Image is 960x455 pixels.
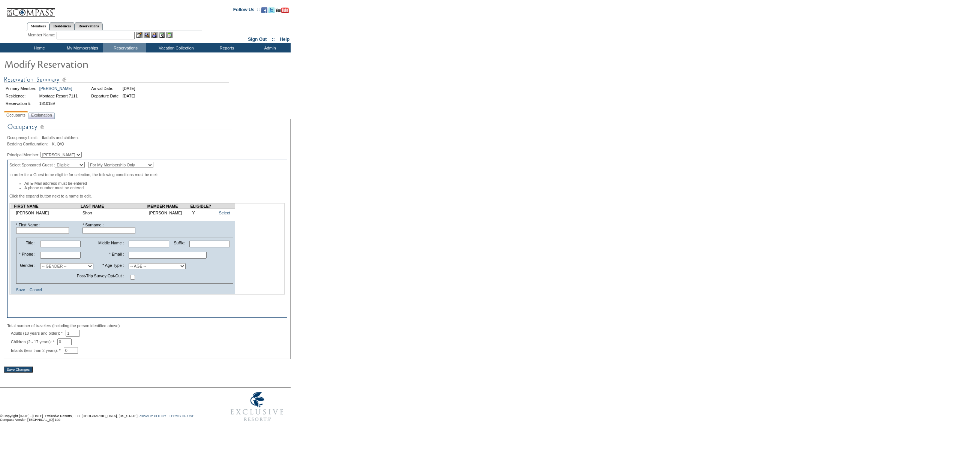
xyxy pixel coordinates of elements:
a: Become our fan on Facebook [261,9,267,14]
img: Occupancy [7,122,232,135]
img: Exclusive Resorts [223,388,291,425]
td: Primary Member: [4,85,37,92]
span: Explanation [30,111,54,119]
td: Departure Date: [90,93,121,99]
td: * First Name : [14,221,81,236]
td: Follow Us :: [233,6,260,15]
td: [DATE] [121,85,136,92]
span: Children (2 - 17 years): * [11,340,57,344]
td: Reservation #: [4,100,37,107]
a: TERMS OF USE [169,414,195,418]
td: Montage Resort 7111 [38,93,79,99]
li: An E-Mail address must be entered [24,181,285,186]
a: PRIVACY POLICY [138,414,166,418]
td: Suffix: [172,239,187,249]
a: Subscribe to our YouTube Channel [276,9,289,14]
span: Bedding Configuration: [7,142,51,146]
a: Sign Out [248,37,267,42]
td: Reservations [103,43,146,52]
img: b_edit.gif [136,32,142,38]
div: Select Sponsored Guest : In order for a Guest to be eligible for selection, the following conditi... [7,160,287,318]
img: Follow us on Twitter [268,7,274,13]
td: [PERSON_NAME] [14,209,81,217]
td: Gender : [17,261,37,271]
td: Vacation Collection [146,43,204,52]
span: Adults (18 years and older): * [11,331,66,335]
a: Cancel [30,287,42,292]
img: Subscribe to our YouTube Channel [276,7,289,13]
td: 1810159 [38,100,79,107]
a: Save [16,287,25,292]
td: Residence: [4,93,37,99]
div: adults and children. [7,135,287,140]
td: [PERSON_NAME] [147,209,190,217]
td: Post-Trip Survey Opt-Out : [17,272,126,283]
div: Total number of travelers (including the person identified above) [7,323,287,328]
td: MEMBER NAME [147,204,190,209]
span: Occupants [5,111,27,119]
td: * Email : [96,250,126,260]
img: b_calculator.gif [166,32,172,38]
img: Impersonate [151,32,157,38]
img: Reservations [159,32,165,38]
div: Member Name: [28,32,57,38]
td: LAST NAME [81,204,147,209]
td: Home [17,43,60,52]
img: Compass Home [6,2,55,17]
td: [DATE] [121,93,136,99]
span: K, Q/Q [52,142,64,146]
span: 6 [42,135,44,140]
td: Y [190,209,214,217]
span: Infants (less than 2 years): * [11,348,64,353]
a: Select [219,211,230,215]
span: Occupancy Limit: [7,135,41,140]
td: FIRST NAME [14,204,81,209]
td: Arrival Date: [90,85,121,92]
td: ELIGIBLE? [190,204,214,209]
img: Become our fan on Facebook [261,7,267,13]
li: A phone number must be entered [24,186,285,190]
a: Reservations [75,22,103,30]
input: Save Changes [4,367,33,373]
a: [PERSON_NAME] [39,86,72,91]
td: Shorr [81,209,147,217]
td: My Memberships [60,43,103,52]
img: View [144,32,150,38]
span: Principal Member: [7,153,39,157]
span: :: [272,37,275,42]
img: Modify Reservation [4,56,154,71]
td: * Phone : [17,250,37,260]
td: Title : [17,239,37,249]
td: * Age Type : [96,261,126,271]
a: Residences [49,22,75,30]
a: Members [27,22,50,30]
td: Reports [204,43,247,52]
img: Reservation Summary [4,75,229,84]
td: Admin [247,43,291,52]
a: Help [280,37,289,42]
a: Follow us on Twitter [268,9,274,14]
td: Middle Name : [96,239,126,249]
td: * Surname : [81,221,147,236]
